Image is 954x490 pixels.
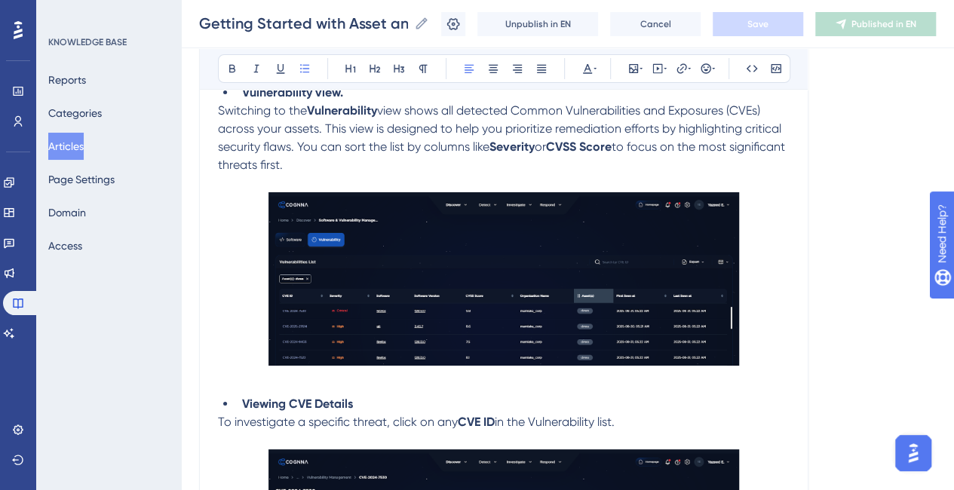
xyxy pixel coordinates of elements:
span: Cancel [640,18,671,30]
button: Page Settings [48,166,115,193]
strong: Vulnerability view. [242,85,343,100]
strong: Viewing CVE Details [242,397,353,411]
input: Article Name [199,13,408,34]
div: KNOWLEDGE BASE [48,36,127,48]
span: in the Vulnerability list. [495,415,615,429]
button: Unpublish in EN [477,12,598,36]
span: or [535,139,546,154]
span: Published in EN [851,18,916,30]
strong: Vulnerability [307,103,377,118]
span: view shows all detected Common Vulnerabilities and Exposures (CVEs) across your assets. This view... [218,103,784,154]
span: Save [747,18,768,30]
strong: CVSS Score [546,139,612,154]
button: Access [48,232,82,259]
button: Cancel [610,12,701,36]
button: Reports [48,66,86,93]
span: Switching to the [218,103,307,118]
button: Articles [48,133,84,160]
span: To investigate a specific threat, click on any [218,415,458,429]
span: Need Help? [35,4,94,22]
iframe: UserGuiding AI Assistant Launcher [891,430,936,476]
button: Categories [48,100,102,127]
button: Published in EN [815,12,936,36]
strong: Severity [489,139,535,154]
button: Save [713,12,803,36]
button: Domain [48,199,86,226]
strong: CVE ID [458,415,495,429]
span: Unpublish in EN [505,18,571,30]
